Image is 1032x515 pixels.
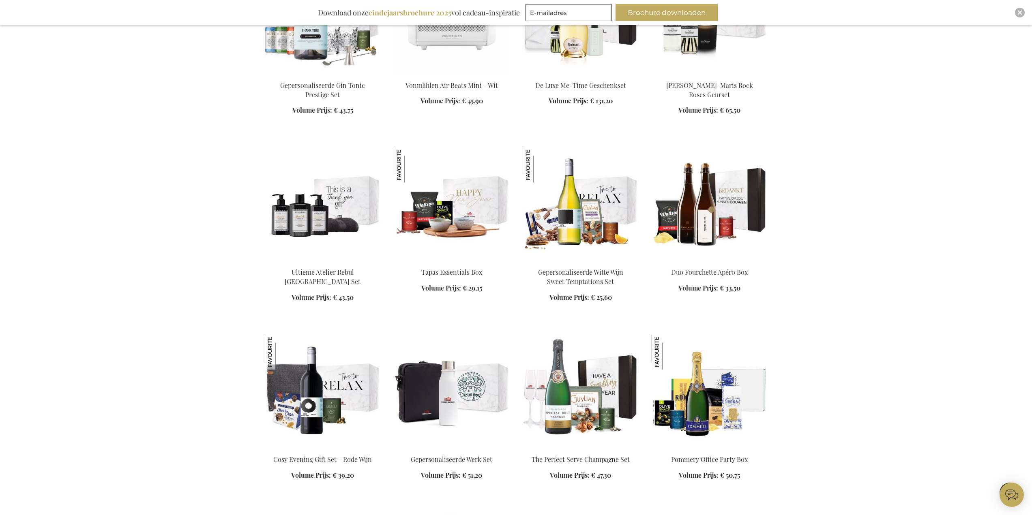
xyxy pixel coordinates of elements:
[421,471,482,480] a: Volume Prijs: € 51,20
[523,147,639,261] img: Personalised white wine
[652,258,768,265] a: Duo Fourchette Apéro Box
[1000,483,1024,507] iframe: belco-activator-frame
[292,293,354,302] a: Volume Prijs: € 43,50
[280,81,365,99] a: Gepersonaliseerde Gin Tonic Prestige Set
[291,471,354,480] a: Volume Prijs: € 39,20
[538,268,623,286] a: Gepersonaliseerde Witte Wijn Sweet Temptations Set
[550,471,611,480] a: Volume Prijs: € 47,30
[265,71,381,79] a: Personalised Gin Tonic Prestige Set Gepersonaliseerde Gin Tonic Prestige Set
[549,96,588,105] span: Volume Prijs:
[549,293,589,301] span: Volume Prijs:
[720,471,740,479] span: € 50,75
[666,81,753,99] a: [PERSON_NAME]-Maris Rock Roses Geurset
[265,147,381,261] img: Ultieme Atelier Rebul Istanbul Set
[334,106,353,114] span: € 43,75
[679,471,719,479] span: Volume Prijs:
[1015,8,1025,17] div: Close
[291,471,331,479] span: Volume Prijs:
[292,293,331,301] span: Volume Prijs:
[671,268,748,276] a: Duo Fourchette Apéro Box
[394,335,510,448] img: Personalised Work Essential Set
[462,471,482,479] span: € 51,20
[421,471,461,479] span: Volume Prijs:
[1017,10,1022,15] img: Close
[532,455,630,464] a: The Perfect Serve Champagne Set
[526,4,614,24] form: marketing offers and promotions
[394,147,429,182] img: Tapas Essentials Box
[591,471,611,479] span: € 47,30
[616,4,718,21] button: Brochure downloaden
[652,71,768,79] a: Marie-Stella-Maris Rock Roses Fragrance Set
[411,455,492,464] a: Gepersonaliseerde Werk Set
[678,284,718,292] span: Volume Prijs:
[652,335,687,370] img: Pommery Office Party Box
[652,147,768,261] img: Duo Fourchette Apéro Box
[369,8,451,17] b: eindejaarsbrochure 2025
[678,284,740,293] a: Volume Prijs: € 33,50
[292,106,353,115] a: Volume Prijs: € 43,75
[462,96,483,105] span: € 45,90
[523,258,639,265] a: Personalised white wine Gepersonaliseerde Witte Wijn Sweet Temptations Set
[314,4,524,21] div: Download onze vol cadeau-inspiratie
[679,471,740,480] a: Volume Prijs: € 50,75
[591,293,612,301] span: € 25,60
[523,445,639,453] a: The Perfect Serve Champagne Set
[720,284,740,292] span: € 33,50
[678,106,718,114] span: Volume Prijs:
[523,71,639,79] a: The Luxury Me-Time Gift Set
[678,106,740,115] a: Volume Prijs: € 65,50
[550,471,590,479] span: Volume Prijs:
[720,106,740,114] span: € 65,50
[590,96,613,105] span: € 131,20
[273,455,372,464] a: Cosy Evening Gift Set - Rode Wijn
[549,293,612,302] a: Volume Prijs: € 25,60
[535,81,626,90] a: De Luxe Me-Time Geschenkset
[265,445,381,453] a: Personalised Red Wine - artistic design Cosy Evening Gift Set - Rode Wijn
[549,96,613,106] a: Volume Prijs: € 131,20
[523,147,558,182] img: Gepersonaliseerde Witte Wijn Sweet Temptations Set
[652,335,768,448] img: Pommery Office Party Box
[394,71,510,79] a: Vonmahlen Air Beats Mini
[394,445,510,453] a: Personalised Work Essential Set
[285,268,360,286] a: Ultieme Atelier Rebul [GEOGRAPHIC_DATA] Set
[394,147,510,261] img: Tapas Essentials Box
[406,81,498,90] a: Vonmählen Air Beats Mini - Wit
[333,293,354,301] span: € 43,50
[652,445,768,453] a: Pommery Office Party Box Pommery Office Party Box
[523,335,639,448] img: The Perfect Serve Champagne Set
[292,106,332,114] span: Volume Prijs:
[526,4,611,21] input: E-mailadres
[265,335,300,370] img: Cosy Evening Gift Set - Rode Wijn
[265,335,381,448] img: Personalised Red Wine - artistic design
[333,471,354,479] span: € 39,20
[265,258,381,265] a: Ultieme Atelier Rebul Istanbul Set
[421,96,460,105] span: Volume Prijs:
[671,455,748,464] a: Pommery Office Party Box
[421,96,483,106] a: Volume Prijs: € 45,90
